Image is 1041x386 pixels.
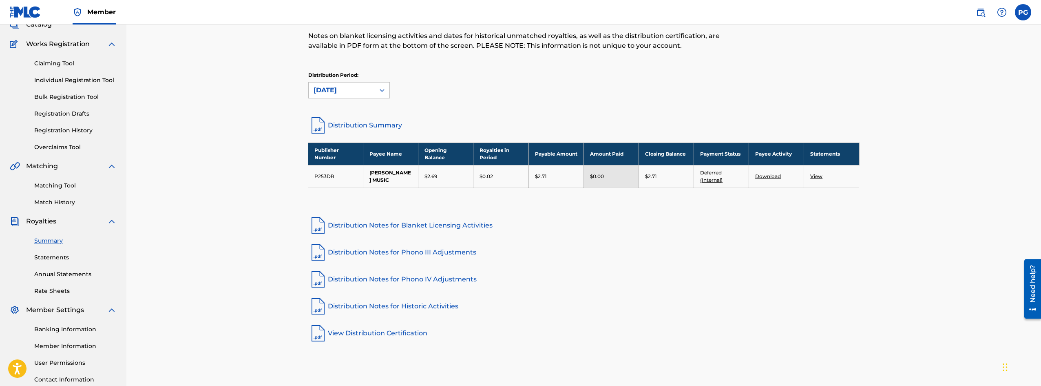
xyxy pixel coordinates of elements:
a: View Distribution Certification [308,324,860,343]
p: $2.69 [424,173,437,180]
span: Member Settings [26,305,84,315]
a: Banking Information [34,325,117,334]
th: Closing Balance [639,143,694,165]
img: pdf [308,297,328,316]
th: Payee Name [363,143,418,165]
img: Catalog [10,20,20,29]
a: Deferred (Internal) [700,170,723,183]
a: Distribution Notes for Blanket Licensing Activities [308,216,860,235]
img: Royalties [10,216,20,226]
a: Summary [34,237,117,245]
img: search [976,7,986,17]
img: expand [107,305,117,315]
a: Distribution Summary [308,116,860,135]
a: Distribution Notes for Phono III Adjustments [308,243,860,262]
a: View [810,173,822,179]
a: CatalogCatalog [10,20,52,29]
a: Distribution Notes for Phono IV Adjustments [308,270,860,289]
th: Publisher Number [308,143,363,165]
img: pdf [308,270,328,289]
span: Member [87,7,116,17]
a: Matching Tool [34,181,117,190]
a: Member Information [34,342,117,350]
p: Notes on blanket licensing activities and dates for historical unmatched royalties, as well as th... [308,31,733,51]
a: Public Search [972,4,989,20]
a: Claiming Tool [34,59,117,68]
div: Drag [1003,355,1008,379]
img: MLC Logo [10,6,41,18]
a: Distribution Notes for Historic Activities [308,297,860,316]
img: Works Registration [10,39,20,49]
img: distribution-summary-pdf [308,116,328,135]
th: Payee Activity [749,143,804,165]
a: Overclaims Tool [34,143,117,152]
span: Works Registration [26,39,90,49]
img: pdf [308,324,328,343]
div: User Menu [1015,4,1031,20]
img: expand [107,216,117,226]
p: $0.02 [480,173,493,180]
iframe: Resource Center [1018,256,1041,322]
img: expand [107,161,117,171]
a: User Permissions [34,359,117,367]
a: Download [755,173,781,179]
th: Amount Paid [583,143,639,165]
img: pdf [308,243,328,262]
img: Matching [10,161,20,171]
th: Statements [804,143,859,165]
a: Rate Sheets [34,287,117,295]
a: Contact Information [34,375,117,384]
iframe: Chat Widget [1000,347,1041,386]
th: Payment Status [694,143,749,165]
th: Opening Balance [418,143,473,165]
img: pdf [308,216,328,235]
a: Annual Statements [34,270,117,279]
th: Payable Amount [528,143,583,165]
img: help [997,7,1007,17]
span: Royalties [26,216,56,226]
td: [PERSON_NAME] MUSIC [363,165,418,187]
img: Member Settings [10,305,20,315]
div: [DATE] [314,85,370,95]
a: Bulk Registration Tool [34,93,117,101]
div: Help [994,4,1010,20]
p: $2.71 [645,173,656,180]
th: Royalties in Period [473,143,528,165]
p: $0.00 [590,173,604,180]
a: Registration Drafts [34,109,117,118]
p: Distribution Period: [308,71,390,79]
span: Catalog [26,20,52,29]
img: Top Rightsholder [73,7,82,17]
a: Statements [34,253,117,262]
a: Registration History [34,126,117,135]
a: Individual Registration Tool [34,76,117,85]
img: expand [107,39,117,49]
a: Match History [34,198,117,207]
td: P253DR [308,165,363,187]
p: $2.71 [535,173,546,180]
span: Matching [26,161,58,171]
